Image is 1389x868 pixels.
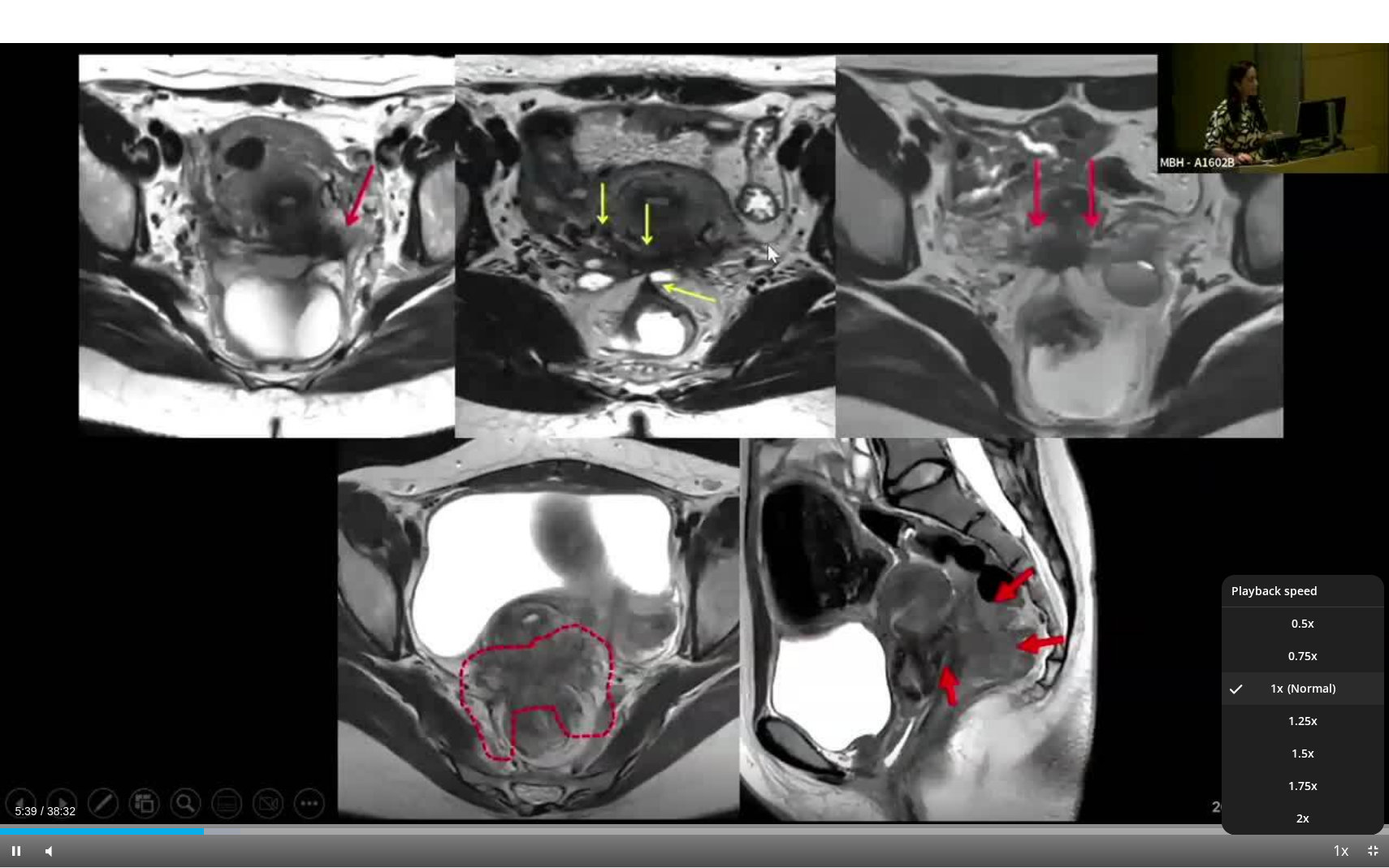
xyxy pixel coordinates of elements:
[1292,615,1314,632] span: 0.5x
[1270,680,1283,697] span: 1x
[1324,835,1357,867] button: Playback Rate
[41,805,44,818] span: /
[1288,713,1318,729] span: 1.25x
[15,805,37,818] span: 5:39
[1296,810,1309,827] span: 2x
[1288,648,1318,664] span: 0.75x
[47,805,76,818] span: 38:32
[1292,745,1314,762] span: 1.5x
[1357,835,1389,867] button: Exit Fullscreen
[32,835,65,867] button: Mute
[1288,778,1318,794] span: 1.75x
